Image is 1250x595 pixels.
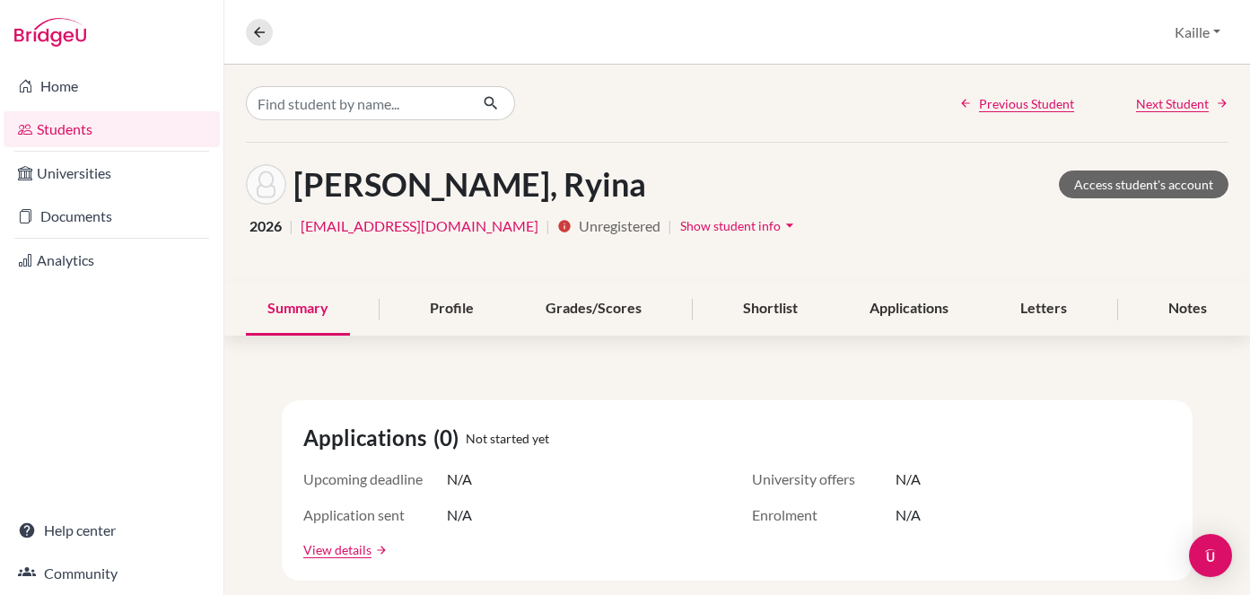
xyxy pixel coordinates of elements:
span: Next Student [1136,94,1209,113]
span: Show student info [680,218,781,233]
a: Community [4,556,220,591]
span: Not started yet [466,429,549,448]
button: Kaille [1167,15,1228,49]
a: View details [303,540,372,559]
img: Bridge-U [14,18,86,47]
i: info [557,219,572,233]
a: Universities [4,155,220,191]
a: Access student's account [1059,171,1228,198]
a: Documents [4,198,220,234]
span: | [546,215,550,237]
h1: [PERSON_NAME], Ryina [293,165,646,204]
div: Shortlist [721,283,819,336]
span: (0) [433,422,466,454]
span: Application sent [303,504,447,526]
a: Home [4,68,220,104]
div: Letters [999,283,1088,336]
img: Ryina Asami's avatar [246,164,286,205]
div: Notes [1147,283,1228,336]
div: Summary [246,283,350,336]
div: Applications [848,283,970,336]
span: | [668,215,672,237]
a: Help center [4,512,220,548]
i: arrow_drop_down [781,216,799,234]
span: Upcoming deadline [303,468,447,490]
span: N/A [447,504,472,526]
span: University offers [752,468,896,490]
span: | [289,215,293,237]
span: Unregistered [579,215,660,237]
a: Students [4,111,220,147]
div: Grades/Scores [524,283,663,336]
div: Open Intercom Messenger [1189,534,1232,577]
span: 2026 [249,215,282,237]
a: [EMAIL_ADDRESS][DOMAIN_NAME] [301,215,538,237]
button: Show student infoarrow_drop_down [679,212,800,240]
span: Enrolment [752,504,896,526]
a: arrow_forward [372,544,388,556]
input: Find student by name... [246,86,468,120]
div: Profile [408,283,495,336]
a: Next Student [1136,94,1228,113]
a: Previous Student [959,94,1074,113]
span: N/A [447,468,472,490]
span: Previous Student [979,94,1074,113]
span: N/A [896,504,921,526]
span: N/A [896,468,921,490]
a: Analytics [4,242,220,278]
span: Applications [303,422,433,454]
